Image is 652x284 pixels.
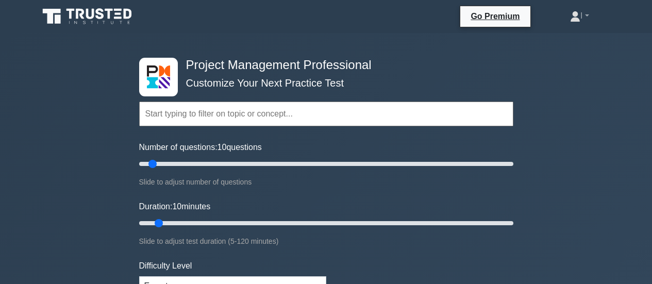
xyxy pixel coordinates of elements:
div: Slide to adjust test duration (5-120 minutes) [139,235,513,247]
a: I [545,6,614,26]
h4: Project Management Professional [182,58,463,73]
input: Start typing to filter on topic or concept... [139,102,513,126]
label: Number of questions: questions [139,141,262,154]
a: Go Premium [464,10,526,23]
label: Duration: minutes [139,201,211,213]
span: 10 [218,143,227,152]
span: 10 [172,202,181,211]
div: Slide to adjust number of questions [139,176,513,188]
label: Difficulty Level [139,260,192,272]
